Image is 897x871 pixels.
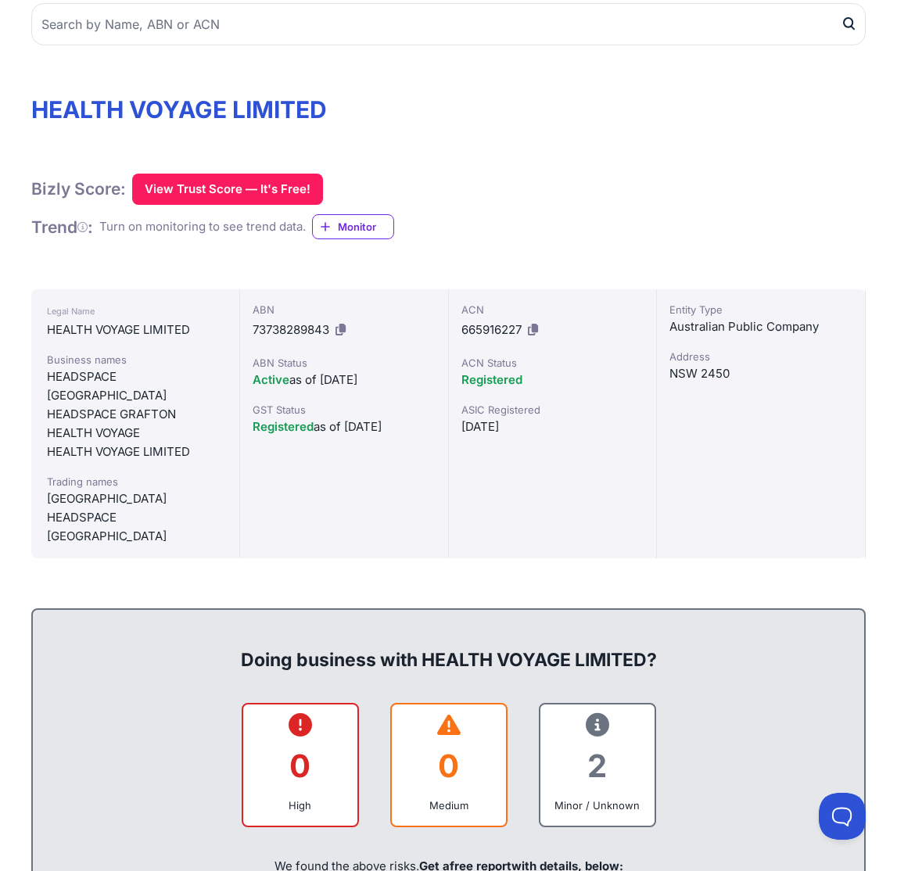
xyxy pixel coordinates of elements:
span: Registered [461,372,522,387]
button: View Trust Score — It's Free! [132,174,323,205]
input: Search by Name, ABN or ACN [31,3,866,45]
div: Trading names [47,474,224,489]
div: 0 [256,734,345,798]
span: Active [253,372,289,387]
div: as of [DATE] [253,371,436,389]
h1: Trend : [31,217,93,238]
span: 73738289843 [253,322,329,337]
div: ACN Status [461,355,644,371]
span: 665916227 [461,322,522,337]
div: HEALTH VOYAGE LIMITED [47,321,224,339]
div: HEADSPACE GRAFTON [47,405,224,424]
div: Doing business with HEALTH VOYAGE LIMITED? [48,622,849,672]
a: Monitor [312,214,394,239]
div: High [256,798,345,813]
iframe: Toggle Customer Support [819,793,866,840]
div: Minor / Unknown [553,798,642,813]
div: Address [669,349,852,364]
div: HEALTH VOYAGE LIMITED [47,443,224,461]
div: ABN Status [253,355,436,371]
div: ABN [253,302,436,317]
div: HEADSPACE [GEOGRAPHIC_DATA] [47,508,224,546]
div: HEADSPACE [GEOGRAPHIC_DATA] [47,367,224,405]
div: [GEOGRAPHIC_DATA] [47,489,224,508]
h1: HEALTH VOYAGE LIMITED [31,95,866,124]
div: Turn on monitoring to see trend data. [99,218,306,236]
div: NSW 2450 [669,364,852,383]
div: 0 [404,734,493,798]
div: Medium [404,798,493,813]
div: Business names [47,352,224,367]
div: HEALTH VOYAGE [47,424,224,443]
span: Monitor [338,219,393,235]
div: as of [DATE] [253,418,436,436]
div: Entity Type [669,302,852,317]
div: 2 [553,734,642,798]
span: Registered [253,419,314,434]
div: Legal Name [47,302,224,321]
h1: Bizly Score: [31,178,126,199]
div: ACN [461,302,644,317]
div: GST Status [253,402,436,418]
div: ASIC Registered [461,402,644,418]
div: [DATE] [461,418,644,436]
div: Australian Public Company [669,317,852,336]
